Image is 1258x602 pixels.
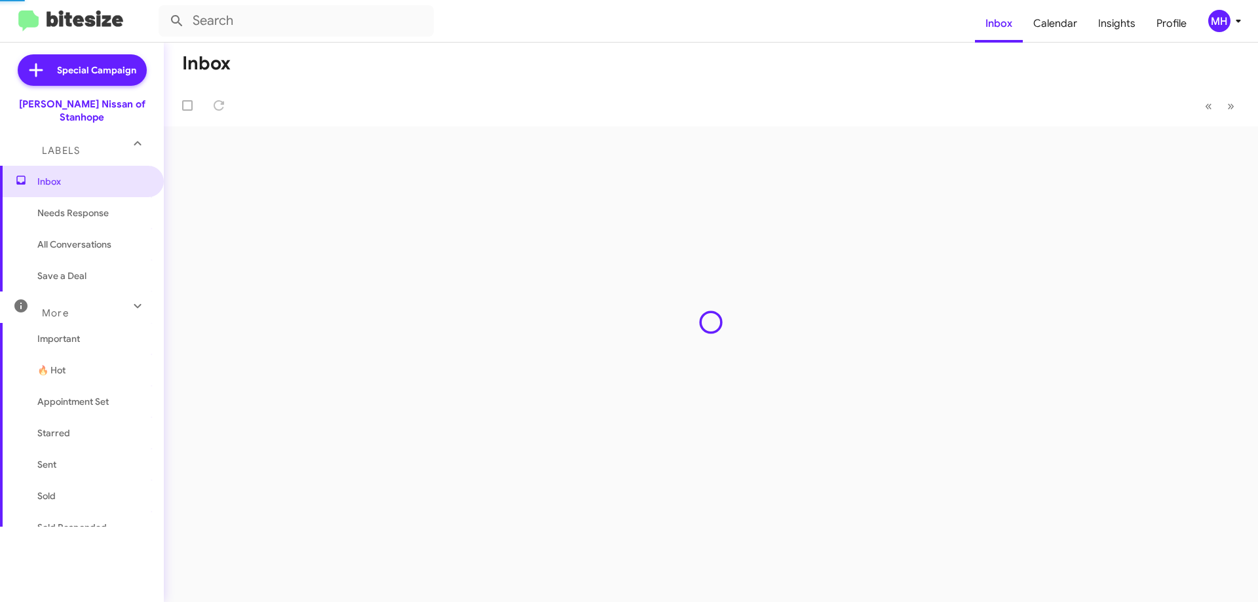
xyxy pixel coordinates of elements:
button: Previous [1197,92,1220,119]
span: Sold [37,489,56,502]
span: Starred [37,426,70,440]
button: Next [1219,92,1242,119]
span: « [1205,98,1212,114]
span: Labels [42,145,80,157]
a: Inbox [975,5,1023,43]
div: MH [1208,10,1230,32]
button: MH [1197,10,1244,32]
a: Calendar [1023,5,1088,43]
a: Special Campaign [18,54,147,86]
span: Appointment Set [37,395,109,408]
span: More [42,307,69,319]
span: Sold Responded [37,521,107,534]
input: Search [159,5,434,37]
span: Needs Response [37,206,149,219]
span: All Conversations [37,238,111,251]
span: Save a Deal [37,269,86,282]
h1: Inbox [182,53,231,74]
span: » [1227,98,1234,114]
a: Insights [1088,5,1146,43]
span: Sent [37,458,56,471]
span: Important [37,332,149,345]
nav: Page navigation example [1198,92,1242,119]
span: 🔥 Hot [37,364,66,377]
a: Profile [1146,5,1197,43]
span: Special Campaign [57,64,136,77]
span: Inbox [37,175,149,188]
